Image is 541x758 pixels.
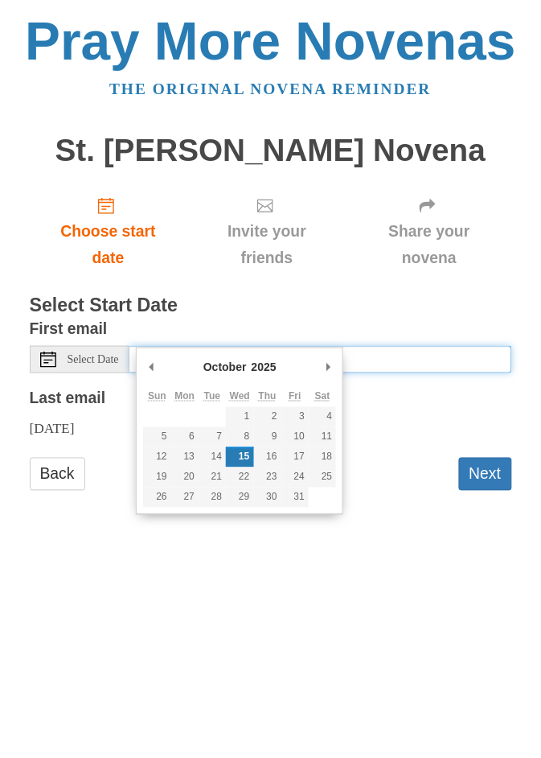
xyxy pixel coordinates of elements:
[281,427,309,447] button: 10
[309,468,336,488] button: 25
[30,183,187,279] a: Choose start date
[459,458,512,491] button: Next
[226,427,253,447] button: 8
[148,391,166,402] abbr: Sunday
[186,183,346,279] div: Click "Next" to confirm your start date first.
[30,458,85,491] a: Back
[199,468,226,488] button: 21
[199,427,226,447] button: 7
[129,346,512,373] input: Use the arrow keys to pick a date
[143,355,159,379] button: Previous Month
[143,427,170,447] button: 5
[230,391,250,402] abbr: Wednesday
[254,488,281,508] button: 30
[315,391,330,402] abbr: Saturday
[309,427,336,447] button: 11
[281,488,309,508] button: 31
[347,183,512,279] div: Click "Next" to confirm your start date first.
[30,295,512,316] h3: Select Start Date
[309,407,336,427] button: 4
[30,315,108,342] label: First email
[254,407,281,427] button: 2
[201,355,249,379] div: October
[171,488,199,508] button: 27
[226,407,253,427] button: 1
[143,488,170,508] button: 26
[171,427,199,447] button: 6
[249,355,279,379] div: 2025
[46,218,171,271] span: Choose start date
[203,218,330,271] span: Invite your friends
[204,391,220,402] abbr: Tuesday
[281,468,309,488] button: 24
[25,11,516,71] a: Pray More Novenas
[309,447,336,468] button: 18
[259,391,277,402] abbr: Thursday
[30,134,512,168] h1: St. [PERSON_NAME] Novena
[254,468,281,488] button: 23
[320,355,336,379] button: Next Month
[226,468,253,488] button: 22
[289,391,301,402] abbr: Friday
[254,447,281,468] button: 16
[30,385,106,412] label: Last email
[226,488,253,508] button: 29
[281,447,309,468] button: 17
[68,354,119,365] span: Select Date
[109,80,432,97] a: The original novena reminder
[363,218,496,271] span: Share your novena
[171,447,199,468] button: 13
[281,407,309,427] button: 3
[175,391,195,402] abbr: Monday
[199,447,226,468] button: 14
[30,421,75,437] span: [DATE]
[226,447,253,468] button: 15
[254,427,281,447] button: 9
[143,447,170,468] button: 12
[199,488,226,508] button: 28
[143,468,170,488] button: 19
[171,468,199,488] button: 20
